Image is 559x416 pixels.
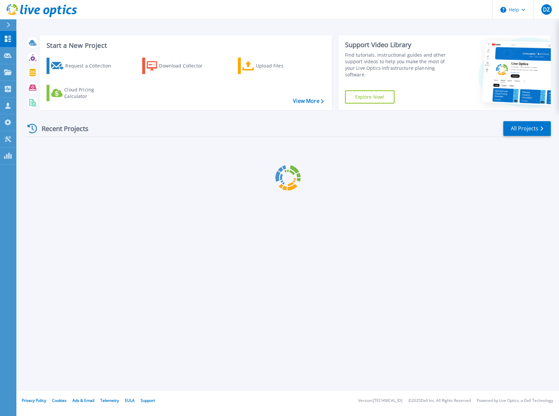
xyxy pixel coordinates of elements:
[47,85,120,101] a: Cloud Pricing Calculator
[256,59,308,72] div: Upload Files
[159,59,211,72] div: Download Collector
[47,58,120,74] a: Request a Collection
[503,121,551,136] a: All Projects
[543,7,550,12] span: DZ
[293,98,323,104] a: View More
[238,58,311,74] a: Upload Files
[141,398,155,403] a: Support
[125,398,135,403] a: EULA
[64,86,117,100] div: Cloud Pricing Calculator
[52,398,67,403] a: Cookies
[477,399,553,403] li: Powered by Live Optics, a Dell Technology
[72,398,94,403] a: Ads & Email
[358,399,402,403] li: Version: [TECHNICAL_ID]
[100,398,119,403] a: Telemetry
[345,41,453,49] div: Support Video Library
[408,399,471,403] li: © 2025 Dell Inc. All Rights Reserved
[65,59,118,72] div: Request a Collection
[47,42,323,49] h3: Start a New Project
[25,121,97,137] div: Recent Projects
[142,58,215,74] a: Download Collector
[22,398,46,403] a: Privacy Policy
[345,90,395,104] a: Explore Now!
[345,52,453,78] div: Find tutorials, instructional guides and other support videos to help you make the most of your L...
